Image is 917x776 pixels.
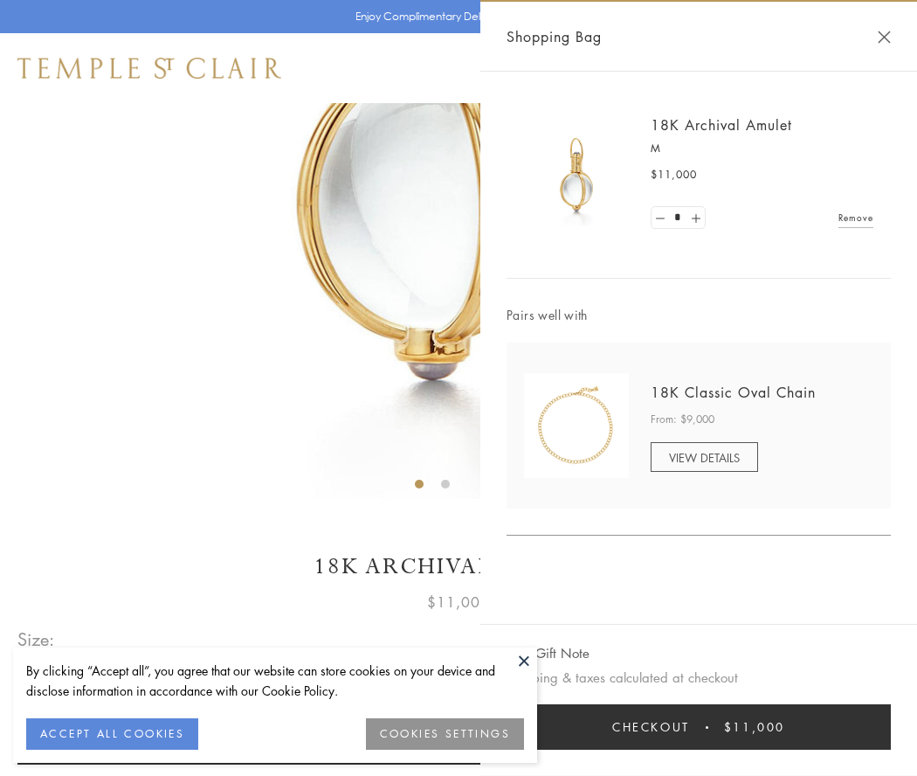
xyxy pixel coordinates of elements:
[651,140,873,157] p: M
[26,661,524,701] div: By clicking “Accept all”, you agree that our website can store cookies on your device and disclos...
[724,717,785,737] span: $11,000
[26,718,198,750] button: ACCEPT ALL COOKIES
[686,207,704,229] a: Set quantity to 2
[651,442,758,472] a: VIEW DETAILS
[524,373,629,478] img: N88865-OV18
[669,449,740,466] span: VIEW DETAILS
[507,704,891,750] button: Checkout $11,000
[651,166,697,184] span: $11,000
[652,207,669,229] a: Set quantity to 0
[651,383,816,402] a: 18K Classic Oval Chain
[17,625,56,654] span: Size:
[366,718,524,750] button: COOKIES SETTINGS
[507,667,891,689] p: Shipping & taxes calculated at checkout
[507,25,602,48] span: Shopping Bag
[17,58,281,79] img: Temple St. Clair
[17,551,900,582] h1: 18K Archival Amulet
[651,115,792,135] a: 18K Archival Amulet
[355,8,554,25] p: Enjoy Complimentary Delivery & Returns
[507,305,891,325] span: Pairs well with
[651,411,714,428] span: From: $9,000
[427,591,490,613] span: $11,000
[612,717,690,737] span: Checkout
[507,642,589,664] button: Add Gift Note
[838,208,873,227] a: Remove
[524,122,629,227] img: 18K Archival Amulet
[878,31,891,44] button: Close Shopping Bag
